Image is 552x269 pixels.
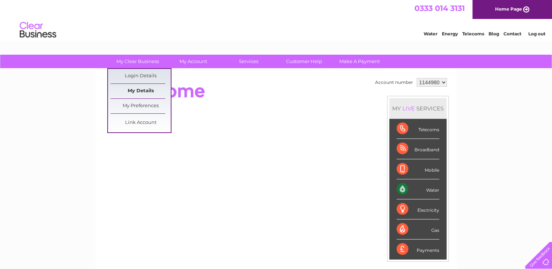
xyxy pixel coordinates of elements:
[503,31,521,36] a: Contact
[111,84,171,98] a: My Details
[397,139,439,159] div: Broadband
[19,19,57,41] img: logo.png
[274,55,334,68] a: Customer Help
[373,76,415,89] td: Account number
[424,31,437,36] a: Water
[397,239,439,259] div: Payments
[397,179,439,199] div: Water
[489,31,499,36] a: Blog
[397,199,439,219] div: Electricity
[397,159,439,179] div: Mobile
[462,31,484,36] a: Telecoms
[397,119,439,139] div: Telecoms
[104,4,449,35] div: Clear Business is a trading name of Verastar Limited (registered in [GEOGRAPHIC_DATA] No. 3667643...
[111,99,171,113] a: My Preferences
[528,31,545,36] a: Log out
[219,55,279,68] a: Services
[111,69,171,83] a: Login Details
[389,98,447,119] div: MY SERVICES
[108,55,168,68] a: My Clear Business
[442,31,458,36] a: Energy
[397,219,439,239] div: Gas
[111,116,171,130] a: Link Account
[401,105,416,112] div: LIVE
[163,55,223,68] a: My Account
[329,55,390,68] a: Make A Payment
[414,4,465,13] a: 0333 014 3131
